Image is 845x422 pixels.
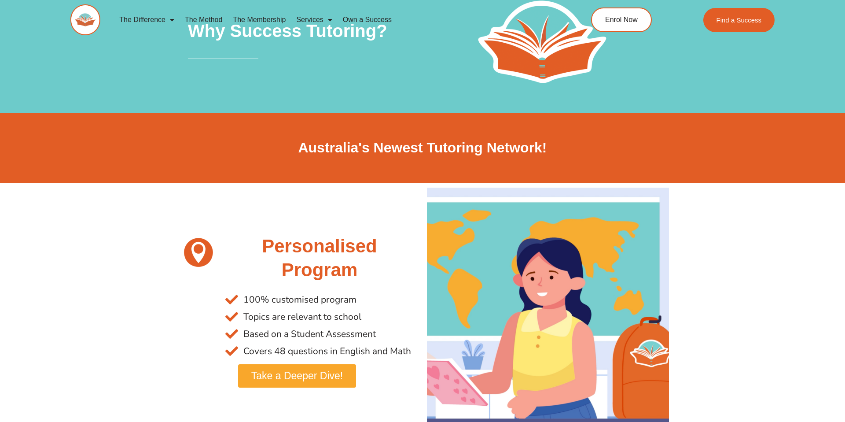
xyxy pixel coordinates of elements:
[291,10,337,30] a: Services
[114,10,180,30] a: The Difference
[338,10,397,30] a: Own a Success
[716,17,761,23] span: Find a Success
[238,364,356,388] a: Take a Deeper Dive!
[228,10,291,30] a: The Membership
[176,139,669,157] h2: Australia's Newest Tutoring Network!
[241,308,361,326] span: Topics are relevant to school
[225,234,414,282] h2: Personalised Program
[241,343,411,360] span: Covers 48 questions in English and Math
[251,371,343,381] span: Take a Deeper Dive!
[114,10,551,30] nav: Menu
[241,326,376,343] span: Based on a Student Assessment
[241,291,356,308] span: 100% customised program
[703,8,775,32] a: Find a Success
[180,10,228,30] a: The Method
[605,16,638,23] span: Enrol Now
[591,7,652,32] a: Enrol Now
